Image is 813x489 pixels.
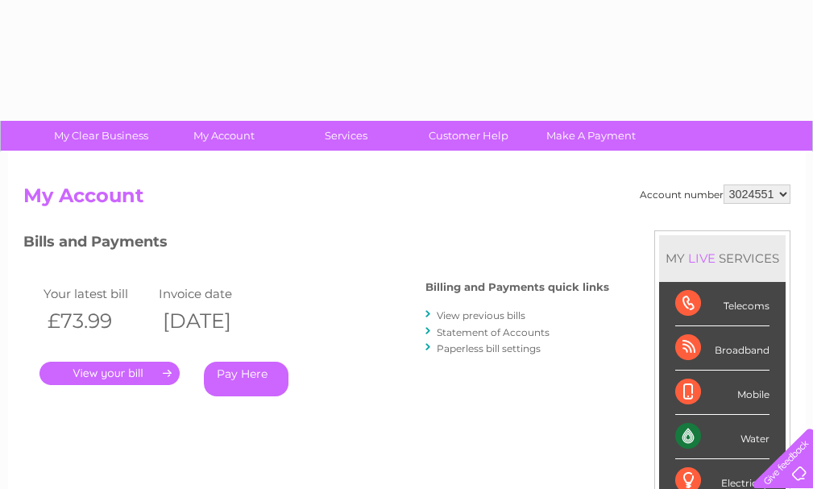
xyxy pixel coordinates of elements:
a: Pay Here [204,362,288,396]
th: £73.99 [39,305,156,338]
a: View previous bills [437,309,525,321]
a: Paperless bill settings [437,342,541,354]
a: Statement of Accounts [437,326,550,338]
h4: Billing and Payments quick links [425,281,609,293]
a: . [39,362,180,385]
div: Account number [640,184,790,204]
a: Make A Payment [525,121,657,151]
a: Customer Help [402,121,535,151]
div: LIVE [685,251,719,266]
div: MY SERVICES [659,235,786,281]
th: [DATE] [155,305,271,338]
td: Your latest bill [39,283,156,305]
a: My Account [157,121,290,151]
a: My Clear Business [35,121,168,151]
h3: Bills and Payments [23,230,609,259]
a: Services [280,121,413,151]
td: Invoice date [155,283,271,305]
div: Telecoms [675,282,769,326]
div: Mobile [675,371,769,415]
div: Broadband [675,326,769,371]
div: Water [675,415,769,459]
h2: My Account [23,184,790,215]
